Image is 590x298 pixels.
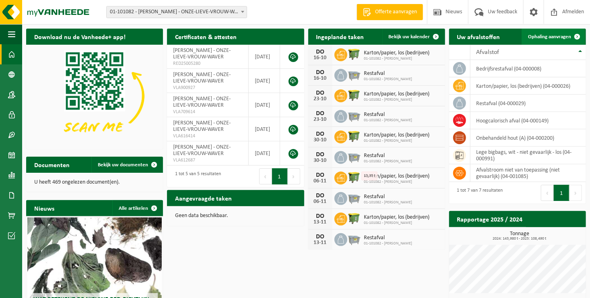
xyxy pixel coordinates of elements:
[364,173,430,180] span: Karton/papier, los (bedrijven)
[249,45,280,69] td: [DATE]
[526,227,585,243] a: Bekijk rapportage
[389,34,430,39] span: Bekijk uw kalender
[259,168,272,184] button: Previous
[347,47,361,61] img: WB-1100-HPE-GN-50
[173,96,231,108] span: [PERSON_NAME] - ONZE-LIEVE-VROUW-WAVER
[106,6,247,18] span: 01-101082 - HÖLSCHER - SEVERINS - ONZE-LIEVE-VROUW-WAVER
[312,158,328,163] div: 30-10
[347,150,361,163] img: WB-2500-GAL-GY-01
[528,34,571,39] span: Ophaling aanvragen
[312,234,328,240] div: DO
[249,69,280,93] td: [DATE]
[173,120,231,132] span: [PERSON_NAME] - ONZE-LIEVE-VROUW-WAVER
[312,192,328,199] div: DO
[453,237,586,241] span: 2024: 143,980 t - 2025: 108,490 t
[470,147,586,164] td: lege bigbags, wit - niet gevaarlijk - los (04-000991)
[312,117,328,122] div: 23-10
[91,157,162,173] a: Bekijk uw documenten
[26,45,163,147] img: Download de VHEPlus App
[470,112,586,129] td: hoogcalorisch afval (04-000149)
[364,77,413,82] span: 01-101082 - [PERSON_NAME]
[364,91,430,97] span: Karton/papier, los (bedrijven)
[470,77,586,95] td: karton/papier, los (bedrijven) (04-000026)
[112,200,162,216] a: Alle artikelen
[357,4,423,20] a: Offerte aanvragen
[312,151,328,158] div: DO
[347,170,361,184] img: WB-1100-HPE-GN-50
[249,141,280,166] td: [DATE]
[364,221,430,226] span: 01-101082 - [PERSON_NAME]
[272,168,288,184] button: 1
[107,6,247,18] span: 01-101082 - HÖLSCHER - SEVERINS - ONZE-LIEVE-VROUW-WAVER
[347,211,361,225] img: WB-1100-HPE-GN-50
[569,185,582,201] button: Next
[364,235,413,241] span: Restafval
[364,70,413,77] span: Restafval
[173,133,242,139] span: VLA616414
[364,132,430,139] span: Karton/papier, los (bedrijven)
[449,29,508,44] h2: Uw afvalstoffen
[453,231,586,241] h3: Tonnage
[477,49,499,56] span: Afvalstof
[173,85,242,91] span: VLA900927
[312,213,328,219] div: DO
[522,29,585,45] a: Ophaling aanvragen
[26,157,78,172] h2: Documenten
[347,88,361,102] img: WB-1100-HPE-GN-50
[347,232,361,246] img: WB-2500-GAL-GY-01
[312,49,328,55] div: DO
[347,129,361,143] img: WB-1100-HPE-GN-50
[173,60,242,67] span: RED25005280
[449,211,531,227] h2: Rapportage 2025 / 2024
[312,172,328,178] div: DO
[312,110,328,117] div: DO
[470,60,586,77] td: bedrijfsrestafval (04-000008)
[541,185,554,201] button: Previous
[312,131,328,137] div: DO
[364,200,413,205] span: 01-101082 - [PERSON_NAME]
[364,180,430,184] span: 01-101082 - [PERSON_NAME]
[470,164,586,182] td: afvalstroom niet van toepassing (niet gevaarlijk) (04-001085)
[347,109,361,122] img: WB-2500-GAL-GY-01
[312,240,328,246] div: 13-11
[312,90,328,96] div: DO
[312,96,328,102] div: 23-10
[167,190,240,206] h2: Aangevraagde taken
[312,199,328,205] div: 06-11
[288,168,300,184] button: Next
[554,185,569,201] button: 1
[347,191,361,205] img: WB-2500-GAL-GY-01
[382,29,444,45] a: Bekijk uw kalender
[173,109,242,115] span: VLA709614
[364,112,413,118] span: Restafval
[312,69,328,76] div: DO
[171,168,221,185] div: 1 tot 5 van 5 resultaten
[26,200,62,216] h2: Nieuws
[364,97,430,102] span: 01-101082 - [PERSON_NAME]
[312,137,328,143] div: 30-10
[34,180,155,185] p: U heeft 469 ongelezen document(en).
[312,76,328,81] div: 16-10
[364,139,430,143] span: 01-101082 - [PERSON_NAME]
[364,50,430,56] span: Karton/papier, los (bedrijven)
[249,117,280,141] td: [DATE]
[173,157,242,163] span: VLA612687
[364,118,413,123] span: 01-101082 - [PERSON_NAME]
[26,29,134,44] h2: Download nu de Vanheede+ app!
[173,144,231,157] span: [PERSON_NAME] - ONZE-LIEVE-VROUW-WAVER
[364,56,430,61] span: 01-101082 - [PERSON_NAME]
[175,213,296,219] p: Geen data beschikbaar.
[167,29,245,44] h2: Certificaten & attesten
[364,241,413,246] span: 01-101082 - [PERSON_NAME]
[364,194,413,200] span: Restafval
[249,93,280,117] td: [DATE]
[347,68,361,81] img: WB-2500-GAL-GY-01
[312,55,328,61] div: 16-10
[364,214,430,221] span: Karton/papier, los (bedrijven)
[98,162,148,168] span: Bekijk uw documenten
[470,95,586,112] td: restafval (04-000029)
[373,8,419,16] span: Offerte aanvragen
[453,184,503,202] div: 1 tot 7 van 7 resultaten
[364,153,413,159] span: Restafval
[364,159,413,164] span: 01-101082 - [PERSON_NAME]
